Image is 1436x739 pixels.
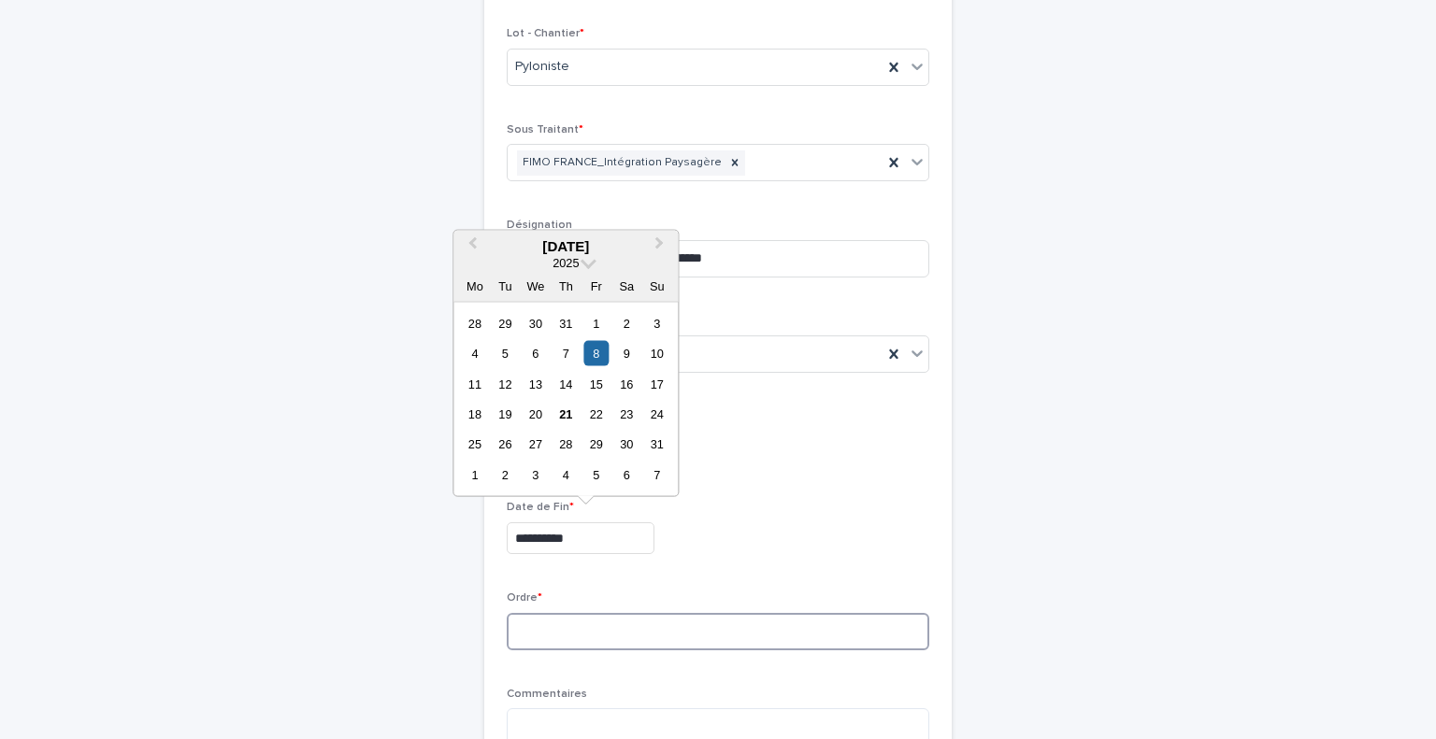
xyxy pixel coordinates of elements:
div: Choose Friday, 29 August 2025 [583,432,609,457]
div: Choose Thursday, 31 July 2025 [553,310,579,335]
div: Choose Sunday, 17 August 2025 [644,371,669,396]
div: We [523,273,548,298]
div: Fr [583,273,609,298]
div: Choose Thursday, 4 September 2025 [553,462,579,488]
div: Su [644,273,669,298]
div: Choose Saturday, 16 August 2025 [614,371,639,396]
div: Choose Tuesday, 29 July 2025 [493,310,518,335]
div: Choose Wednesday, 3 September 2025 [523,462,548,488]
div: Choose Sunday, 31 August 2025 [644,432,669,457]
div: Choose Sunday, 24 August 2025 [644,402,669,427]
div: month 2025-08 [460,308,672,490]
div: Choose Friday, 1 August 2025 [583,310,609,335]
span: Désignation [507,220,572,231]
button: Previous Month [455,232,485,262]
span: Commentaires [507,689,587,700]
div: Choose Friday, 22 August 2025 [583,402,609,427]
div: Choose Wednesday, 30 July 2025 [523,310,548,335]
div: Tu [493,273,518,298]
div: Choose Thursday, 28 August 2025 [553,432,579,457]
div: Choose Monday, 28 July 2025 [462,310,487,335]
div: Choose Tuesday, 5 August 2025 [493,341,518,366]
div: FIMO FRANCE_Intégration Paysagère [517,150,725,176]
div: Mo [462,273,487,298]
div: Choose Sunday, 3 August 2025 [644,310,669,335]
div: Choose Thursday, 14 August 2025 [553,371,579,396]
div: Choose Wednesday, 13 August 2025 [523,371,548,396]
span: Ordre [507,592,542,604]
span: Lot - Chantier [507,28,584,39]
div: Choose Friday, 15 August 2025 [583,371,609,396]
div: [DATE] [453,237,678,254]
div: Choose Friday, 5 September 2025 [583,462,609,488]
span: Pyloniste [515,57,569,77]
div: Choose Tuesday, 12 August 2025 [493,371,518,396]
div: Choose Monday, 18 August 2025 [462,402,487,427]
div: Sa [614,273,639,298]
div: Choose Saturday, 2 August 2025 [614,310,639,335]
div: Choose Sunday, 10 August 2025 [644,341,669,366]
div: Choose Saturday, 6 September 2025 [614,462,639,488]
div: Choose Monday, 4 August 2025 [462,341,487,366]
button: Next Month [646,232,676,262]
div: Choose Wednesday, 27 August 2025 [523,432,548,457]
div: Choose Wednesday, 6 August 2025 [523,341,548,366]
div: Choose Monday, 11 August 2025 [462,371,487,396]
div: Choose Thursday, 7 August 2025 [553,341,579,366]
div: Choose Saturday, 23 August 2025 [614,402,639,427]
div: Th [553,273,579,298]
div: Choose Thursday, 21 August 2025 [553,402,579,427]
div: Choose Sunday, 7 September 2025 [644,462,669,488]
div: Choose Tuesday, 26 August 2025 [493,432,518,457]
div: Choose Monday, 1 September 2025 [462,462,487,488]
div: Choose Tuesday, 2 September 2025 [493,462,518,488]
div: Choose Saturday, 9 August 2025 [614,341,639,366]
div: Choose Wednesday, 20 August 2025 [523,402,548,427]
span: Sous Traitant [507,124,583,135]
div: Choose Tuesday, 19 August 2025 [493,402,518,427]
div: Choose Friday, 8 August 2025 [583,341,609,366]
div: Choose Saturday, 30 August 2025 [614,432,639,457]
div: Choose Monday, 25 August 2025 [462,432,487,457]
span: 2025 [553,255,579,269]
